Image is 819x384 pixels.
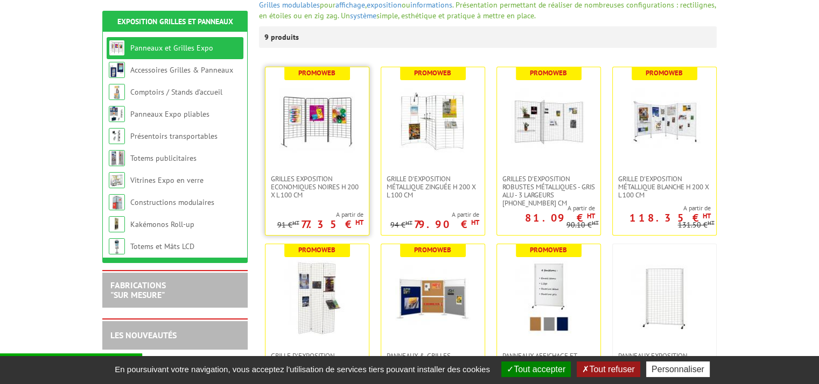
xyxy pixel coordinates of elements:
[566,221,599,229] p: 90.10 €
[497,175,600,207] a: Grilles d'exposition robustes métalliques - gris alu - 3 largeurs [PHONE_NUMBER] cm
[279,83,355,159] img: Grilles Exposition Economiques Noires H 200 x L 100 cm
[109,62,125,78] img: Accessoires Grilles & Panneaux
[501,361,571,377] button: Tout accepter
[110,280,166,300] a: FABRICATIONS"Sur Mesure"
[678,221,715,229] p: 131.50 €
[277,210,363,219] span: A partir de
[414,68,451,77] b: Promoweb
[130,43,213,53] a: Panneaux et Grilles Expo
[525,215,595,221] p: 81.09 €
[471,218,479,227] sup: HT
[298,245,335,254] b: Promoweb
[109,216,125,232] img: Kakémonos Roll-up
[703,211,711,221] sup: HT
[279,260,355,336] img: Grille d'exposition économique blanche, fixation murale, paravent ou sur pied
[381,175,485,199] a: Grille d'exposition métallique Zinguée H 200 x L 100 cm
[530,245,567,254] b: Promoweb
[613,204,711,212] span: A partir de
[110,330,177,340] a: LES NOUVEAUTÉS
[109,40,125,56] img: Panneaux et Grilles Expo
[265,175,369,199] a: Grilles Exposition Economiques Noires H 200 x L 100 cm
[109,128,125,144] img: Présentoirs transportables
[511,83,586,159] img: Grilles d'exposition robustes métalliques - gris alu - 3 largeurs 70-100-120 cm
[109,238,125,254] img: Totems et Mâts LCD
[109,172,125,188] img: Vitrines Expo en verre
[109,194,125,210] img: Constructions modulaires
[395,83,471,159] img: Grille d'exposition métallique Zinguée H 200 x L 100 cm
[350,11,376,20] a: système
[708,219,715,226] sup: HT
[130,131,218,141] a: Présentoirs transportables
[627,83,702,159] img: Grille d'exposition métallique blanche H 200 x L 100 cm
[618,352,711,376] span: Panneaux Exposition Grilles mobiles sur roulettes - gris clair
[130,197,214,207] a: Constructions modulaires
[130,241,194,251] a: Totems et Mâts LCD
[587,211,595,221] sup: HT
[613,352,716,376] a: Panneaux Exposition Grilles mobiles sur roulettes - gris clair
[109,365,495,374] span: En poursuivant votre navigation, vous acceptez l'utilisation de services tiers pouvant installer ...
[130,65,233,75] a: Accessoires Grilles & Panneaux
[395,260,471,336] img: Panneaux & Grilles modulables - liège, feutrine grise ou bleue, blanc laqué ou gris alu
[130,219,194,229] a: Kakémonos Roll-up
[117,17,233,26] a: Exposition Grilles et Panneaux
[592,219,599,226] sup: HT
[530,68,567,77] b: Promoweb
[130,87,222,97] a: Comptoirs / Stands d'accueil
[497,204,595,212] span: A partir de
[355,218,363,227] sup: HT
[381,352,485,384] a: Panneaux & Grilles modulables - liège, feutrine grise ou bleue, blanc laqué ou gris alu
[292,219,299,226] sup: HT
[271,352,363,384] span: Grille d'exposition économique blanche, fixation murale, paravent ou sur pied
[387,352,479,384] span: Panneaux & Grilles modulables - liège, feutrine grise ou bleue, blanc laqué ou gris alu
[130,153,197,163] a: Totems publicitaires
[298,68,335,77] b: Promoweb
[264,26,305,48] p: 9 produits
[109,84,125,100] img: Comptoirs / Stands d'accueil
[390,221,412,229] p: 94 €
[130,109,209,119] a: Panneaux Expo pliables
[265,352,369,384] a: Grille d'exposition économique blanche, fixation murale, paravent ou sur pied
[414,245,451,254] b: Promoweb
[646,68,683,77] b: Promoweb
[271,175,363,199] span: Grilles Exposition Economiques Noires H 200 x L 100 cm
[511,260,586,336] img: Panneaux Affichage et Ecriture Mobiles - finitions liège punaisable, feutrine gris clair ou bleue...
[414,221,479,227] p: 79.90 €
[618,175,711,199] span: Grille d'exposition métallique blanche H 200 x L 100 cm
[646,361,710,377] button: Personnaliser (fenêtre modale)
[627,260,702,336] img: Panneaux Exposition Grilles mobiles sur roulettes - gris clair
[277,221,299,229] p: 91 €
[387,175,479,199] span: Grille d'exposition métallique Zinguée H 200 x L 100 cm
[613,175,716,199] a: Grille d'exposition métallique blanche H 200 x L 100 cm
[502,175,595,207] span: Grilles d'exposition robustes métalliques - gris alu - 3 largeurs [PHONE_NUMBER] cm
[109,150,125,166] img: Totems publicitaires
[405,219,412,226] sup: HT
[629,215,711,221] p: 118.35 €
[390,210,479,219] span: A partir de
[577,361,640,377] button: Tout refuser
[301,221,363,227] p: 77.35 €
[130,175,204,185] a: Vitrines Expo en verre
[109,106,125,122] img: Panneaux Expo pliables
